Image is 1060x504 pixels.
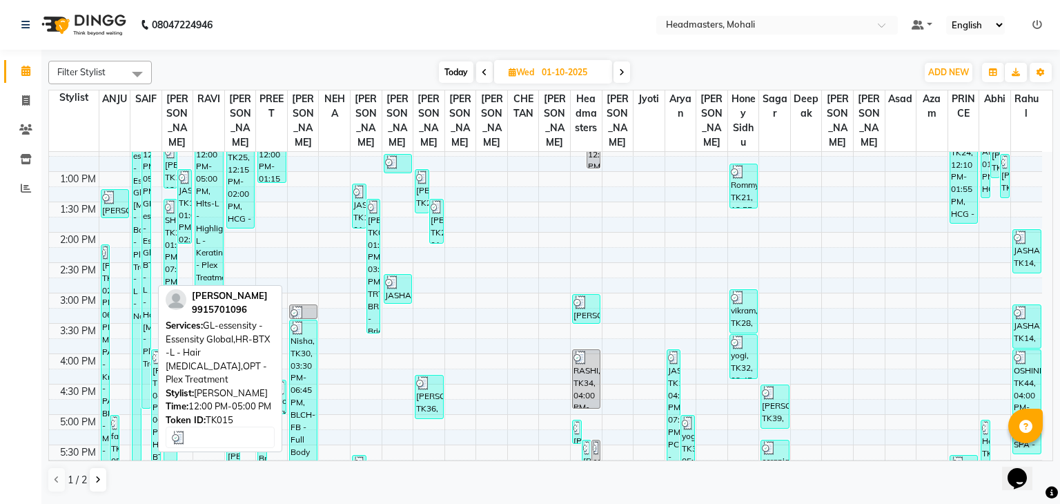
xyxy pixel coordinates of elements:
[166,387,194,398] span: Stylist:
[634,90,665,108] span: Jyoti
[166,320,270,385] span: GL-essensity - Essensity Global,HR-BTX -L - Hair [MEDICAL_DATA],OPT - Plex Treatment
[916,90,948,122] span: Azam
[164,144,177,188] div: [PERSON_NAME], TK19, 12:35 PM-01:20 PM, OS - Open styling
[57,445,99,460] div: 5:30 PM
[571,90,602,137] span: Headmasters
[162,90,193,151] span: [PERSON_NAME]
[142,109,150,408] div: [PERSON_NAME], TK15, 12:00 PM-05:00 PM, GL-essensity - Essensity Global,HR-BTX -L - Hair [MEDICAL...
[288,90,319,151] span: [PERSON_NAME]
[1001,155,1009,197] div: [PERSON_NAME], TK07, 12:45 PM-01:30 PM, BRD - [PERSON_NAME]
[476,90,507,151] span: [PERSON_NAME]
[57,293,99,308] div: 3:00 PM
[1013,305,1041,348] div: JASHAN, TK14, 03:15 PM-04:00 PM, PC1 - Pedicures Classic
[508,90,539,122] span: CHETAN
[573,420,581,443] div: [PERSON_NAME] [PERSON_NAME], TK43, 05:10 PM-05:35 PM, WX-FA-RC - Waxing Full Arms - Premium,WX-[P...
[991,135,999,177] div: [PERSON_NAME], TK18, 12:25 PM-01:10 PM, BRD - [PERSON_NAME]
[192,290,268,301] span: [PERSON_NAME]
[166,289,186,310] img: profile
[101,190,128,217] div: [PERSON_NAME], TK23, 01:20 PM-01:50 PM, TH-EB - Eyebrows,WX-SL - Waxing Side Locks - Regular
[761,440,788,469] div: eeranjana, TK38, 05:30 PM-06:00 PM, BD - Blow dry
[351,90,382,151] span: [PERSON_NAME]
[49,90,99,105] div: Stylist
[1002,449,1046,490] iframe: chat widget
[681,416,694,474] div: yogi, TK32, 05:05 PM-06:05 PM, H-SPA - FIBRE - Premium hair spa service - Fibre Clinix
[1011,90,1042,122] span: Rahul
[1013,230,1041,273] div: JASHAN, TK14, 02:00 PM-02:45 PM, PC2 - Pedicures Premium
[505,67,538,77] span: Wed
[696,90,727,151] span: [PERSON_NAME]
[928,67,969,77] span: ADD NEW
[367,200,380,333] div: [PERSON_NAME], TK01, 01:30 PM-03:45 PM, TRT-BRIGHT - Bright Treatment (₹9000),MSG-ARM60 - Aroma T...
[166,387,275,400] div: [PERSON_NAME]
[290,305,317,318] div: Nisha, TK30, 03:15 PM-03:30 PM, [GEOGRAPHIC_DATA]-[GEOGRAPHIC_DATA]-RC - Waxing Full Legs -Premium
[68,473,87,487] span: 1 / 2
[166,414,206,425] span: Token ID:
[152,350,160,469] div: [PERSON_NAME], TK35, 04:00 PM-06:00 PM, HR-BTX -L - Hair [MEDICAL_DATA]
[256,90,287,122] span: PREET
[822,90,853,151] span: [PERSON_NAME]
[195,109,222,408] div: [PERSON_NAME], TK12, 12:00 PM-05:00 PM, Hlts-L - Highlights,Krt-L - Keratin,OPT - Plex Treatment
[415,376,442,418] div: [PERSON_NAME], TK36, 04:25 PM-05:10 PM, HD - Hair Do
[384,155,411,173] div: [PERSON_NAME], TK16, 12:45 PM-01:05 PM, NL-PPR - Power Polish Removal
[979,90,1010,108] span: Abhi
[57,233,99,247] div: 2:00 PM
[439,61,473,83] span: Today
[950,119,977,223] div: [PERSON_NAME], TK24, 12:10 PM-01:55 PM, HCG - Hair Cut by Senior Hair Stylist,BRD - [PERSON_NAME]
[728,90,759,151] span: Honey Sidhu
[759,90,790,122] span: Sagar
[925,63,972,82] button: ADD NEW
[730,335,757,378] div: yogi, TK32, 03:45 PM-04:30 PM, BRD - [PERSON_NAME]
[225,90,256,151] span: [PERSON_NAME]
[57,66,106,77] span: Filter Stylist
[57,172,99,186] div: 1:00 PM
[382,90,413,151] span: [PERSON_NAME]
[152,6,213,44] b: 08047224946
[57,354,99,369] div: 4:00 PM
[730,290,757,333] div: vikram, TK28, 03:00 PM-03:45 PM, BRD - [PERSON_NAME]
[166,400,275,414] div: 12:00 PM-05:00 PM
[35,6,130,44] img: logo
[602,90,634,151] span: [PERSON_NAME]
[730,164,757,208] div: Rommy, TK21, 12:55 PM-01:40 PM, BRD - [PERSON_NAME]
[192,303,268,317] div: 9915701096
[761,385,788,428] div: [PERSON_NAME], TK39, 04:35 PM-05:20 PM, SCL - Shampoo and conditioner (with natural dry)
[573,295,600,323] div: [PERSON_NAME], TK31, 03:05 PM-03:35 PM, PBA - Pre-Bridal Advance
[166,414,275,427] div: TK015
[101,245,110,483] div: [PERSON_NAME], TK27, 02:15 PM-06:15 PM, MUKRY-PARTY - Kryolan - PARTY,MUMAC-BRI - MAC - BRIDAL
[538,62,607,83] input: 2025-10-01
[57,415,99,429] div: 5:00 PM
[948,90,979,122] span: PRINCE
[415,170,429,213] div: [PERSON_NAME], TK22, 01:00 PM-01:45 PM, SCL - Shampoo and conditioner (with natural dry)
[353,184,366,228] div: JASHAN, TK14, 01:15 PM-02:00 PM, MC2 - Manicure Premium
[445,90,476,151] span: [PERSON_NAME]
[1013,350,1041,454] div: OSHINE, TK44, 04:00 PM-05:45 PM, H-SPA - FIBRE - Premium hair spa service - Fibre Clinix,PC1 - Pe...
[885,90,916,108] span: Asad
[384,275,411,303] div: JASHAN, TK14, 02:45 PM-03:15 PM, NL-PP - Power Polish (Shellac)
[193,90,224,108] span: RAVI
[854,90,885,151] span: [PERSON_NAME]
[57,263,99,278] div: 2:30 PM
[665,90,696,122] span: Aryan
[57,202,99,217] div: 1:30 PM
[99,90,130,108] span: ANJU
[130,90,161,108] span: SAIF
[110,416,119,474] div: falak, TK46, 05:05 PM-06:05 PM, MUMAC-PARTY - MAC - PARTY
[791,90,822,122] span: Deepak
[319,90,350,122] span: NEHA
[573,350,600,408] div: RASHI, TK34, 04:00 PM-05:00 PM, HCL - Hair Cut by Senior Hair Stylist
[227,124,254,228] div: [PERSON_NAME], TK25, 12:15 PM-02:00 PM, HCG - Hair Cut by Senior Hair Stylist,BRD - [PERSON_NAME]
[539,90,570,151] span: [PERSON_NAME]
[166,320,203,331] span: Services:
[166,400,188,411] span: Time:
[430,200,443,243] div: [PERSON_NAME], TK27, 01:30 PM-02:15 PM, HD - Hair Do
[592,440,600,483] div: eeranjana, TK38, 05:30 PM-06:15 PM, SCL - Shampoo and conditioner (with natural dry)
[57,385,99,399] div: 4:30 PM
[413,90,444,151] span: [PERSON_NAME]
[178,170,191,243] div: JASHAN, TK14, 01:00 PM-02:15 PM, RT-ES - Essensity Root Touchup(one inch only) (₹2000)
[57,324,99,338] div: 3:30 PM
